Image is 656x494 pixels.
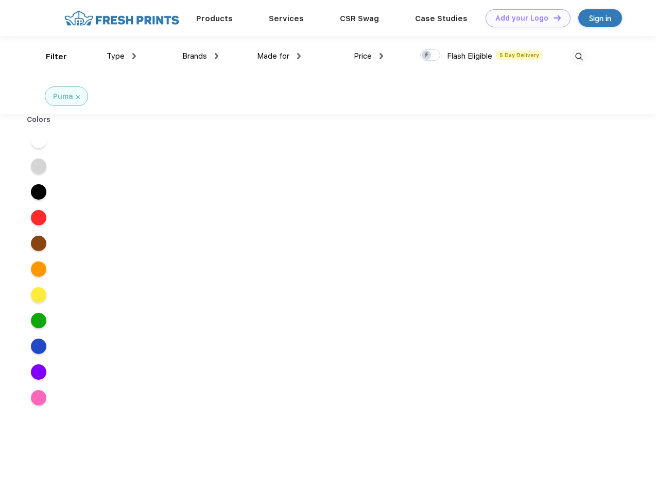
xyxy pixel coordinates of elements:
[379,53,383,59] img: dropdown.png
[196,14,233,23] a: Products
[495,14,548,23] div: Add your Logo
[496,50,542,60] span: 5 Day Delivery
[132,53,136,59] img: dropdown.png
[589,12,611,24] div: Sign in
[19,114,59,125] div: Colors
[354,51,372,61] span: Price
[76,95,80,99] img: filter_cancel.svg
[53,91,73,102] div: Puma
[269,14,304,23] a: Services
[182,51,207,61] span: Brands
[297,53,301,59] img: dropdown.png
[257,51,289,61] span: Made for
[571,48,588,65] img: desktop_search.svg
[61,9,182,27] img: fo%20logo%202.webp
[46,51,67,63] div: Filter
[578,9,622,27] a: Sign in
[340,14,379,23] a: CSR Swag
[447,51,492,61] span: Flash Eligible
[107,51,125,61] span: Type
[554,15,561,21] img: DT
[215,53,218,59] img: dropdown.png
